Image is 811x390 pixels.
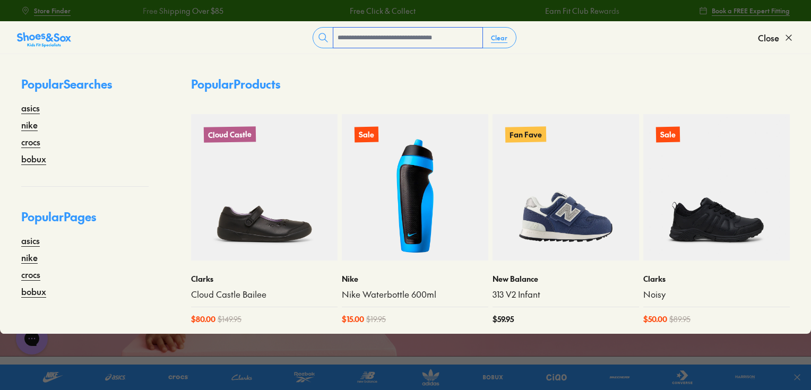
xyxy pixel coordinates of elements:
[342,289,488,300] a: Nike Waterbottle 600ml
[17,29,71,46] a: Shoes &amp; Sox
[366,314,386,325] span: $ 19.95
[712,6,790,15] span: Book a FREE Expert Fitting
[136,5,217,16] a: Free Shipping Over $85
[34,6,71,15] span: Store Finder
[218,314,241,325] span: $ 149.95
[21,118,38,131] a: nike
[758,26,794,49] button: Close
[191,114,338,261] a: Cloud Castle
[191,75,280,93] p: Popular Products
[21,152,46,165] a: bobux
[21,208,149,234] p: Popular Pages
[493,289,639,300] a: 313 V2 Infant
[699,1,790,20] a: Book a FREE Expert Fitting
[342,314,364,325] span: $ 15.00
[191,289,338,300] a: Cloud Castle Bailee
[21,75,149,101] p: Popular Searches
[355,127,378,143] p: Sale
[191,273,338,284] p: Clarks
[505,126,546,142] p: Fan Fave
[493,314,514,325] span: $ 59.95
[21,1,71,20] a: Store Finder
[669,314,691,325] span: $ 89.95
[343,5,409,16] a: Free Click & Collect
[11,319,53,358] iframe: Gorgias live chat messenger
[21,285,46,298] a: bobux
[493,273,639,284] p: New Balance
[758,31,779,44] span: Close
[493,114,639,261] a: Fan Fave
[656,127,680,143] p: Sale
[21,101,40,114] a: asics
[342,114,488,261] a: Sale
[643,289,790,300] a: Noisy
[342,273,488,284] p: Nike
[21,251,38,264] a: nike
[191,314,215,325] span: $ 80.00
[21,268,40,281] a: crocs
[21,135,40,148] a: crocs
[643,314,667,325] span: $ 50.00
[538,5,612,16] a: Earn Fit Club Rewards
[643,273,790,284] p: Clarks
[17,31,71,48] img: SNS_Logo_Responsive.svg
[204,126,256,143] p: Cloud Castle
[21,234,40,247] a: asics
[643,114,790,261] a: Sale
[482,28,516,47] button: Clear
